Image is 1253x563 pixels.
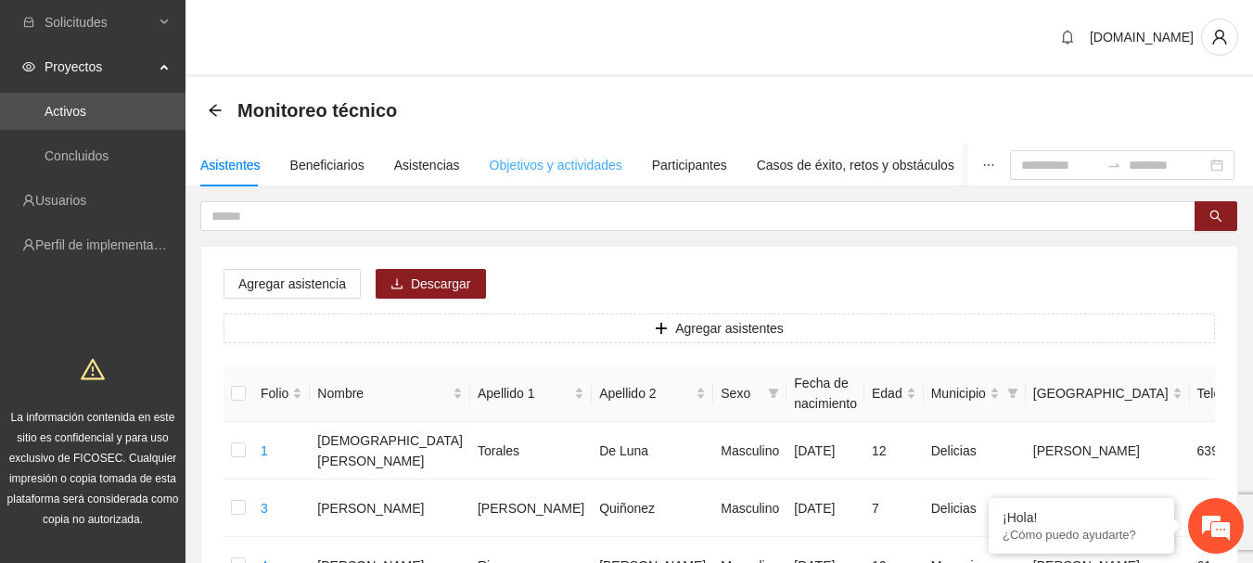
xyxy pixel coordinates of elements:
[490,155,622,175] div: Objetivos y actividades
[864,480,924,537] td: 7
[982,159,995,172] span: ellipsis
[22,16,35,29] span: inbox
[655,322,668,337] span: plus
[713,422,786,480] td: Masculino
[675,318,784,339] span: Agregar asistentes
[786,365,864,422] th: Fecha de nacimiento
[290,155,364,175] div: Beneficiarios
[764,379,783,407] span: filter
[757,155,954,175] div: Casos de éxito, retos y obstáculos
[478,383,570,403] span: Apellido 1
[224,313,1215,343] button: plusAgregar asistentes
[9,370,353,435] textarea: Escriba su mensaje y pulse “Intro”
[310,480,470,537] td: [PERSON_NAME]
[81,357,105,381] span: warning
[411,274,471,294] span: Descargar
[864,422,924,480] td: 12
[45,48,154,85] span: Proyectos
[96,95,312,119] div: Chatee con nosotros ahora
[1007,388,1018,399] span: filter
[599,383,692,403] span: Apellido 2
[470,480,592,537] td: [PERSON_NAME]
[376,269,486,299] button: downloadDescargar
[310,365,470,422] th: Nombre
[864,365,924,422] th: Edad
[1195,201,1237,231] button: search
[592,422,713,480] td: De Luna
[310,422,470,480] td: [DEMOGRAPHIC_DATA][PERSON_NAME]
[45,148,109,163] a: Concluidos
[45,104,86,119] a: Activos
[208,103,223,119] div: Back
[1004,379,1022,407] span: filter
[924,480,1026,537] td: Delicias
[1026,480,1190,537] td: Fracc Del Real
[768,388,779,399] span: filter
[1053,22,1082,52] button: bell
[924,422,1026,480] td: Delicias
[35,237,180,252] a: Perfil de implementadora
[45,4,154,41] span: Solicitudes
[200,155,261,175] div: Asistentes
[786,480,864,537] td: [DATE]
[786,422,864,480] td: [DATE]
[237,96,397,125] span: Monitoreo técnico
[872,383,902,403] span: Edad
[1026,365,1190,422] th: Colonia
[1202,29,1237,45] span: user
[1106,158,1121,173] span: swap-right
[261,501,268,516] a: 3
[1003,528,1160,542] p: ¿Cómo puedo ayudarte?
[35,193,86,208] a: Usuarios
[22,60,35,73] span: eye
[261,443,268,458] a: 1
[394,155,460,175] div: Asistencias
[253,365,310,422] th: Folio
[924,365,1026,422] th: Municipio
[108,179,256,366] span: Estamos en línea.
[592,480,713,537] td: Quiñonez
[1003,510,1160,525] div: ¡Hola!
[470,365,592,422] th: Apellido 1
[652,155,727,175] div: Participantes
[304,9,349,54] div: Minimizar ventana de chat en vivo
[713,480,786,537] td: Masculino
[1033,383,1169,403] span: [GEOGRAPHIC_DATA]
[1054,30,1081,45] span: bell
[1209,210,1222,224] span: search
[1201,19,1238,56] button: user
[721,383,761,403] span: Sexo
[931,383,986,403] span: Municipio
[967,144,1010,186] button: ellipsis
[238,274,346,294] span: Agregar asistencia
[224,269,361,299] button: Agregar asistencia
[1090,30,1194,45] span: [DOMAIN_NAME]
[1026,422,1190,480] td: [PERSON_NAME]
[317,383,449,403] span: Nombre
[1106,158,1121,173] span: to
[592,365,713,422] th: Apellido 2
[390,277,403,292] span: download
[208,103,223,118] span: arrow-left
[261,383,288,403] span: Folio
[470,422,592,480] td: Torales
[7,411,179,526] span: La información contenida en este sitio es confidencial y para uso exclusivo de FICOSEC. Cualquier...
